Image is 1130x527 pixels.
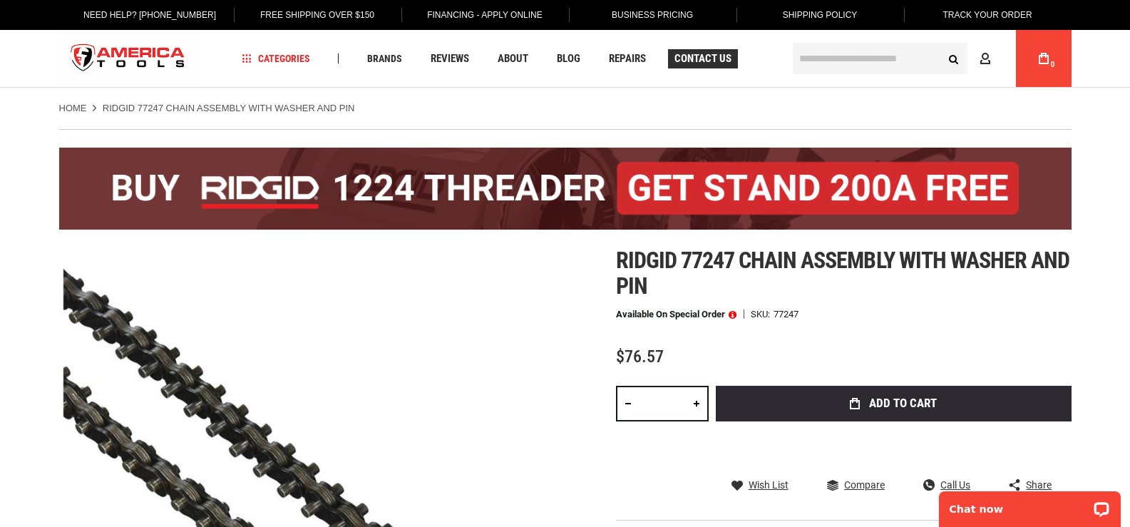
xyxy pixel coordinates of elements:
[930,482,1130,527] iframe: LiveChat chat widget
[716,386,1072,421] button: Add to Cart
[602,49,652,68] a: Repairs
[367,53,402,63] span: Brands
[59,102,87,115] a: Home
[1026,480,1052,490] span: Share
[668,49,738,68] a: Contact Us
[674,53,731,64] span: Contact Us
[940,480,970,490] span: Call Us
[361,49,409,68] a: Brands
[783,10,858,20] span: Shipping Policy
[923,479,970,491] a: Call Us
[749,480,789,490] span: Wish List
[1030,30,1057,87] a: 0
[940,45,967,72] button: Search
[731,479,789,491] a: Wish List
[59,148,1072,230] img: BOGO: Buy the RIDGID® 1224 Threader (26092), get the 92467 200A Stand FREE!
[59,32,197,86] a: store logo
[550,49,587,68] a: Blog
[498,53,528,64] span: About
[424,49,476,68] a: Reviews
[557,53,580,64] span: Blog
[431,53,469,64] span: Reviews
[616,247,1070,300] span: Ridgid 77247 chain assembly with washer and pin
[103,103,355,113] strong: RIDGID 77247 CHAIN ASSEMBLY WITH WASHER AND PIN
[242,53,310,63] span: Categories
[751,309,774,319] strong: SKU
[1051,61,1055,68] span: 0
[609,53,646,64] span: Repairs
[827,479,885,491] a: Compare
[844,480,885,490] span: Compare
[59,32,197,86] img: America Tools
[616,347,664,367] span: $76.57
[491,49,535,68] a: About
[713,426,1074,467] iframe: Secure express checkout frame
[616,309,736,319] p: Available on Special Order
[774,309,798,319] div: 77247
[235,49,317,68] a: Categories
[869,397,937,409] span: Add to Cart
